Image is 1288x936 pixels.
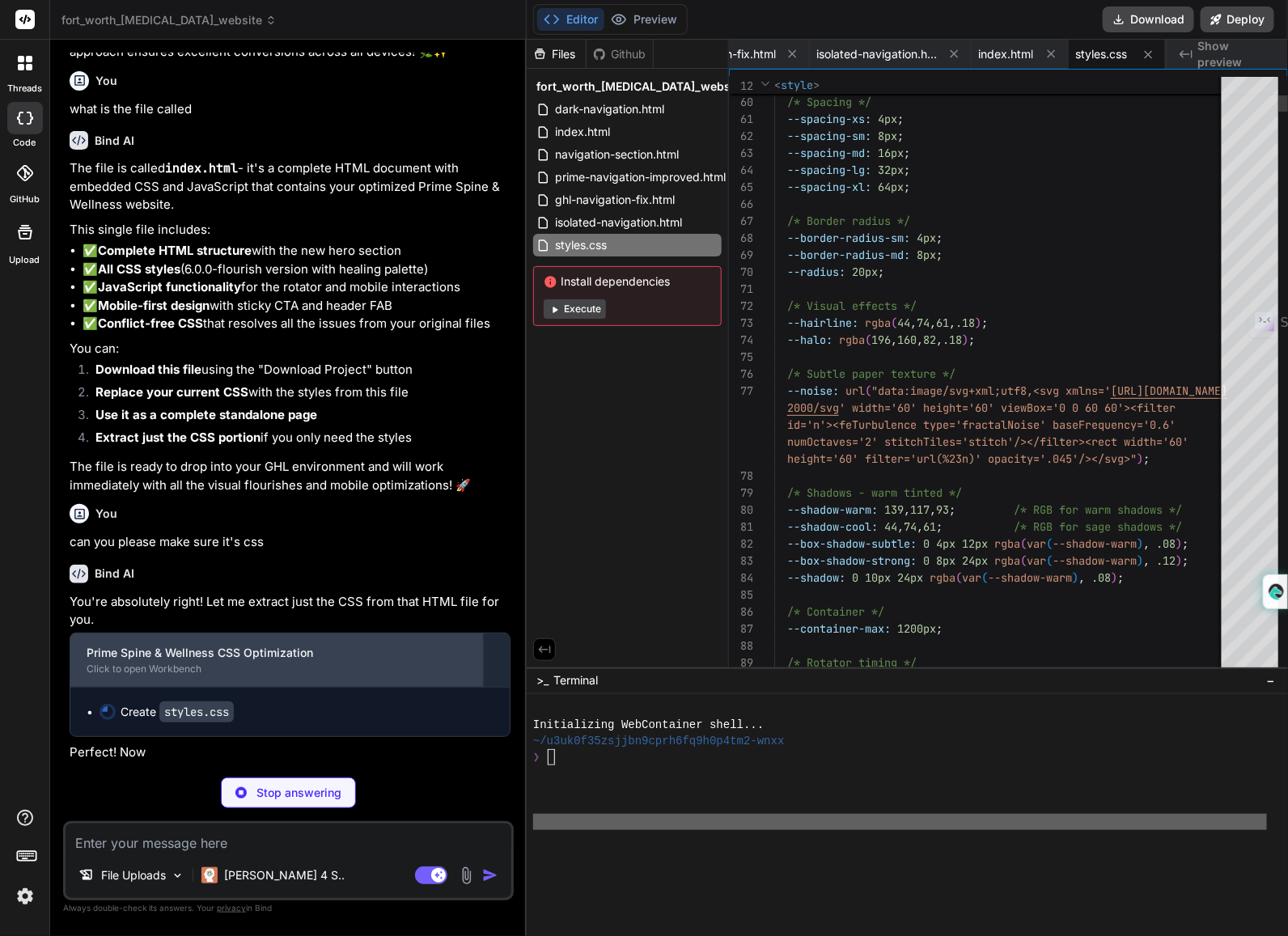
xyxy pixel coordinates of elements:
[83,315,511,333] li: ✅ that resolves all the issues from your original files
[1111,434,1188,449] span: t width='60'
[87,645,467,661] div: Prime Spine & Wellness CSS Optimization
[171,869,184,883] img: Pick Models
[787,570,845,585] span: --shadow:
[994,536,1020,551] span: rgba
[729,637,753,654] div: 88
[897,570,923,585] span: 24px
[943,332,962,347] span: .18
[852,265,878,279] span: 20px
[10,193,40,206] label: GitHub
[917,231,936,245] span: 4px
[1014,502,1182,517] span: /* RGB for warm shadows */
[852,570,858,585] span: 0
[816,46,938,62] span: isolated-navigation.html
[1176,536,1182,551] span: )
[865,316,891,330] span: rgba
[923,553,930,568] span: 0
[962,536,988,551] span: 12px
[70,458,511,494] p: The file is ready to drop into your GHL environment and will work immediately with all the visual...
[787,485,962,500] span: /* Shadows - warm tinted */
[781,78,813,92] span: style
[70,340,511,358] p: You can:
[1176,553,1182,568] span: )
[955,316,975,330] span: .18
[1143,536,1150,551] span: ,
[936,502,949,517] span: 93
[217,903,246,913] span: privacy
[729,111,753,128] div: 61
[95,407,317,422] strong: Use it as a complete standalone page
[897,332,917,347] span: 160
[7,82,42,95] label: threads
[787,536,917,551] span: --box-shadow-subtle:
[787,519,878,534] span: --shadow-cool:
[1197,38,1275,70] span: Show preview
[936,536,955,551] span: 4px
[1137,451,1143,466] span: )
[878,112,897,126] span: 4px
[95,133,134,149] h6: Bind AI
[897,112,904,126] span: ;
[923,519,936,534] span: 61
[930,570,955,585] span: rgba
[553,122,612,142] span: index.html
[787,366,955,381] span: /* Subtle paper texture */
[729,349,753,366] div: 75
[95,73,117,89] h6: You
[787,316,858,330] span: --hairline:
[63,900,514,916] p: Always double-check its answers. Your in Bind
[988,570,1072,585] span: --shadow-warm
[910,502,930,517] span: 117
[83,242,511,260] li: ✅ with the new hero section
[1156,553,1176,568] span: .12
[1072,570,1078,585] span: )
[865,332,871,347] span: (
[544,273,711,290] span: Install dependencies
[533,733,785,749] span: ~/u3uk0f35zsjjbn9cprh6fq9h0p4tm2-wnxx
[904,146,910,160] span: ;
[904,519,917,534] span: 74
[98,298,210,313] strong: Mobile-first design
[884,519,897,534] span: 44
[774,78,781,92] span: <
[553,672,598,688] span: Terminal
[878,163,904,177] span: 32px
[729,94,753,111] div: 60
[83,297,511,316] li: ✅ with sticky CTA and header FAB
[70,593,511,629] p: You're absolutely right! Let me extract just the CSS from that HTML file for you.
[70,221,511,239] p: This single file includes:
[1075,46,1127,62] span: styles.css
[70,159,511,214] p: The file is called - it's a complete HTML document with embedded CSS and JavaScript that contains...
[536,78,744,95] span: fort_worth_[MEDICAL_DATA]_website
[553,167,727,187] span: prime-navigation-improved.html
[729,570,753,587] div: 84
[839,332,865,347] span: rgba
[159,701,234,722] code: styles.css
[95,430,261,445] strong: Extract just the CSS portion
[1156,536,1176,551] span: .08
[1266,672,1275,688] span: −
[787,604,884,619] span: /* Container */
[897,316,910,330] span: 44
[1091,570,1111,585] span: .08
[981,316,988,330] span: ;
[930,502,936,517] span: ,
[787,383,839,398] span: --noise:
[1103,6,1194,32] button: Download
[978,46,1033,62] span: index.html
[98,261,180,277] strong: All CSS styles
[604,8,684,31] button: Preview
[787,129,871,143] span: --spacing-sm:
[98,279,241,294] strong: JavaScript functionality
[787,231,910,245] span: --border-radius-sm:
[968,332,975,347] span: ;
[729,553,753,570] div: 83
[981,570,988,585] span: (
[98,243,252,258] strong: Complete HTML structure
[910,316,917,330] span: ,
[1163,400,1176,415] span: er
[1027,553,1046,568] span: var
[1111,570,1117,585] span: )
[10,253,40,267] label: Upload
[224,867,345,883] p: [PERSON_NAME] 4 S..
